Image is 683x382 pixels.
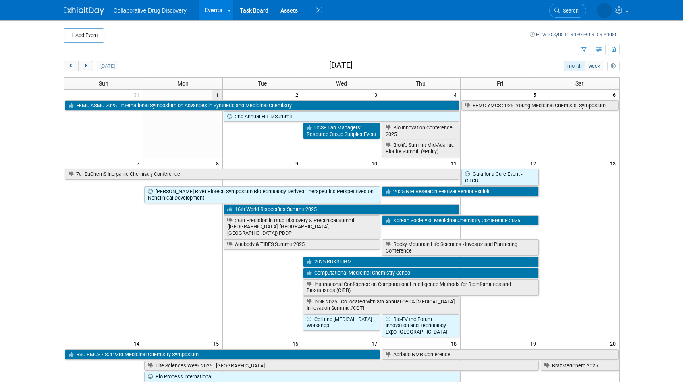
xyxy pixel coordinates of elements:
[114,7,187,14] span: Collaborative Drug Discovery
[336,80,347,87] span: Wed
[382,314,459,337] a: Bio-EV the Forum Innovation and Technology Expo, [GEOGRAPHIC_DATA]
[382,186,539,197] a: 2025 NIH Research Festival Vendor Exhibit
[461,169,539,186] a: Gala for a Cure Event - OTCD
[530,31,620,38] a: How to sync to an external calendar...
[303,257,539,267] a: 2025 RDKit UGM
[585,61,603,71] button: week
[65,100,460,111] a: EFMC-ASMC 2025 - International Symposium on Advances in Synthetic and Medicinal Chemistry
[382,140,459,157] a: Biolife Summit Mid-Atlantic BioLife Summit (*Philly)
[64,28,104,43] button: Add Event
[609,158,619,168] span: 13
[295,90,302,100] span: 2
[560,8,579,14] span: Search
[532,90,540,100] span: 5
[382,123,459,139] a: Bio Innovation Conference 2025
[549,4,586,18] a: Search
[64,7,104,15] img: ExhibitDay
[303,314,380,331] a: Cell and [MEDICAL_DATA] Workshop
[136,158,143,168] span: 7
[215,158,222,168] span: 8
[144,361,539,371] a: Life Sciences Week 2025 - [GEOGRAPHIC_DATA]
[64,61,79,71] button: prev
[212,338,222,349] span: 15
[374,90,381,100] span: 3
[78,61,93,71] button: next
[224,204,460,215] a: 16th World Bispecifics Summit 2025
[224,215,380,238] a: 26th Precision in Drug Discovery & Preclinical Summit ([GEOGRAPHIC_DATA], [GEOGRAPHIC_DATA], [GEO...
[371,338,381,349] span: 17
[564,61,585,71] button: month
[144,186,380,203] a: [PERSON_NAME] River Biotech Symposium Biotechnology-Derived Therapeutics Perspectives on Nonclini...
[597,3,612,18] img: Janice Darlington
[371,158,381,168] span: 10
[382,215,539,226] a: Korean Society of Medicinal Chemistry Conference 2025
[329,61,353,70] h2: [DATE]
[529,338,540,349] span: 19
[99,80,108,87] span: Sun
[575,80,584,87] span: Sat
[133,90,143,100] span: 31
[612,90,619,100] span: 6
[607,61,619,71] button: myCustomButton
[453,90,460,100] span: 4
[303,296,460,313] a: DDIF 2025 - Co-located with 8th Annual Cell & [MEDICAL_DATA] Innovation Summit #CGTI
[295,158,302,168] span: 9
[529,158,540,168] span: 12
[65,349,380,360] a: RSC-BMCS / SCI 23rd Medicinal Chemistry Symposium
[382,349,618,360] a: Adriatic NMR Conference
[416,80,426,87] span: Thu
[258,80,267,87] span: Tue
[65,169,460,180] a: 7th EuChemS Inorganic Chemistry Conference
[303,268,539,278] a: Computational Medicinal Chemistry School
[497,80,503,87] span: Fri
[133,338,143,349] span: 14
[303,123,380,139] a: UCSF Lab Managers’ Resource Group Supplier Event
[97,61,118,71] button: [DATE]
[611,64,616,69] i: Personalize Calendar
[224,111,460,122] a: 2nd Annual Hit ID Summit
[224,239,380,250] a: Antibody & TIDES Summit 2025
[609,338,619,349] span: 20
[450,338,460,349] span: 18
[461,100,618,111] a: EFMC-YMCS 2025 -Young Medicinal Chemists’ Symposium
[144,372,459,382] a: Bio-Process International
[303,279,539,296] a: International Conference on Computational Intelligence Methods for Bioinformatics and Biostatisti...
[292,338,302,349] span: 16
[450,158,460,168] span: 11
[177,80,189,87] span: Mon
[212,90,222,100] span: 1
[541,361,619,371] a: BrazMedChem 2025
[382,239,539,256] a: Rocky Mountain Life Sciences - Investor and Partnering Conference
